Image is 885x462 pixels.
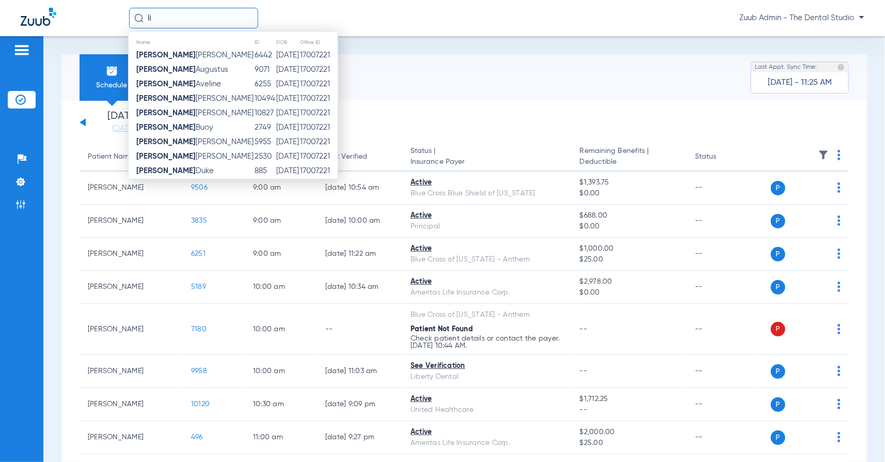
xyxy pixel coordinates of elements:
td: 17007221 [299,77,338,91]
span: -- [580,405,679,415]
div: United Healthcare [410,405,563,415]
img: filter.svg [818,150,829,160]
div: Active [410,243,563,254]
strong: [PERSON_NAME] [136,66,196,73]
span: Zuub Admin - The Dental Studio [739,13,864,23]
td: [DATE] [276,63,299,77]
td: [DATE] [276,178,299,193]
td: [DATE] 9:09 PM [317,388,402,421]
td: 17007221 [299,48,338,63]
td: 10827 [254,106,276,120]
span: P [771,322,785,336]
img: x.svg [814,432,825,442]
td: 885 [254,164,276,178]
span: P [771,397,785,412]
span: Augustus [136,66,228,73]
img: group-dot-blue.svg [837,215,841,226]
strong: [PERSON_NAME] [136,95,196,102]
a: [DATE] [92,124,154,134]
img: group-dot-blue.svg [837,399,841,409]
span: P [771,280,785,295]
th: DOB [276,37,299,48]
div: See Verification [410,361,563,372]
img: Zuub Logo [21,8,56,26]
td: 9:00 AM [245,205,317,238]
span: $1,000.00 [580,243,679,254]
strong: [PERSON_NAME] [136,138,196,146]
span: $0.00 [580,188,679,199]
div: Last Verified [325,151,367,162]
div: Active [410,394,563,405]
span: 3835 [191,217,207,224]
img: Schedule [106,65,118,77]
td: [DATE] 11:03 AM [317,355,402,388]
div: Patient Name [88,151,133,162]
span: 10120 [191,401,210,408]
img: x.svg [814,249,825,259]
td: -- [687,421,756,454]
iframe: Chat Widget [833,412,885,462]
img: x.svg [814,182,825,193]
td: 9:00 AM [245,238,317,271]
span: -- [580,326,588,333]
img: group-dot-blue.svg [837,282,841,292]
td: [DATE] [276,106,299,120]
img: group-dot-blue.svg [837,366,841,376]
span: 6251 [191,250,206,257]
p: Check patient details or contact the payer. [DATE] 10:44 AM. [410,335,563,349]
strong: [PERSON_NAME] [136,167,196,175]
td: [DATE] [276,48,299,63]
td: -- [687,355,756,388]
span: $25.00 [580,438,679,449]
td: -- [687,238,756,271]
span: Deductible [580,157,679,167]
img: hamburger-icon [13,44,30,56]
strong: [PERSON_NAME] [136,109,196,117]
th: Office ID [299,37,338,48]
span: Schedule [87,80,136,90]
td: 10:00 AM [245,304,317,355]
span: [PERSON_NAME] [136,138,254,146]
div: Ameritas Life Insurance Corp. [410,438,563,449]
td: 9:00 AM [245,172,317,205]
span: 496 [191,434,203,441]
span: 5189 [191,283,206,290]
span: $25.00 [580,254,679,265]
td: 17007221 [299,106,338,120]
td: [PERSON_NAME] [80,355,183,388]
td: -- [687,388,756,421]
td: 17007221 [299,91,338,106]
span: $0.00 [580,221,679,232]
div: Active [410,177,563,188]
td: -- [687,271,756,304]
td: [PERSON_NAME] [80,304,183,355]
span: -- [580,367,588,375]
span: P [771,430,785,445]
td: [DATE] [276,135,299,149]
td: [PERSON_NAME] [80,238,183,271]
td: 11:00 AM [245,421,317,454]
td: 17007221 [299,149,338,164]
div: Patient Name [88,151,175,162]
td: -- [317,304,402,355]
div: Blue Cross of [US_STATE] - Anthem [410,254,563,265]
td: [DATE] [276,149,299,164]
td: 17007221 [299,120,338,135]
td: 17007221 [299,135,338,149]
th: Status | [402,143,572,172]
td: [DATE] [276,164,299,178]
span: P [771,214,785,228]
img: group-dot-blue.svg [837,182,841,193]
span: $688.00 [580,210,679,221]
td: 10494 [254,91,276,106]
td: [PERSON_NAME] [80,421,183,454]
td: 6442 [254,48,276,63]
span: $0.00 [580,287,679,298]
strong: [PERSON_NAME] [136,51,196,59]
td: [PERSON_NAME] [80,271,183,304]
span: $2,000.00 [580,427,679,438]
th: Remaining Benefits | [572,143,687,172]
img: group-dot-blue.svg [837,150,841,160]
div: Active [410,210,563,221]
strong: [PERSON_NAME] [136,124,196,131]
